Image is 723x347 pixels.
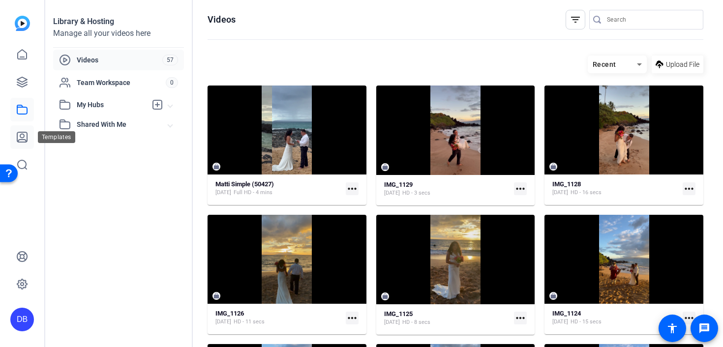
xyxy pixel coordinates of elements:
[552,180,679,197] a: IMG_1128[DATE]HD - 16 secs
[384,181,413,188] strong: IMG_1129
[402,189,430,197] span: HD - 3 secs
[514,312,527,324] mat-icon: more_horiz
[384,310,413,318] strong: IMG_1125
[571,318,602,326] span: HD - 15 secs
[666,322,678,334] mat-icon: accessibility
[234,318,265,326] span: HD - 11 secs
[77,55,162,65] span: Videos
[683,312,695,324] mat-icon: more_horiz
[208,14,236,26] h1: Videos
[346,312,359,324] mat-icon: more_horiz
[384,189,400,197] span: [DATE]
[215,180,274,188] strong: Matti Simple (50427)
[346,182,359,195] mat-icon: more_horiz
[53,95,184,115] mat-expansion-panel-header: My Hubs
[53,28,184,39] div: Manage all your videos here
[552,180,581,188] strong: IMG_1128
[384,318,400,326] span: [DATE]
[215,310,244,317] strong: IMG_1126
[571,189,602,197] span: HD - 16 secs
[607,14,695,26] input: Search
[552,189,568,197] span: [DATE]
[666,59,699,70] span: Upload File
[215,318,231,326] span: [DATE]
[698,322,710,334] mat-icon: message
[77,78,166,87] span: Team Workspace
[162,55,178,65] span: 57
[570,14,581,26] mat-icon: filter_list
[402,318,430,326] span: HD - 8 secs
[38,131,75,143] div: Templates
[384,181,511,197] a: IMG_1129[DATE]HD - 3 secs
[53,115,184,134] mat-expansion-panel-header: Shared With Me
[53,16,184,28] div: Library & Hosting
[215,180,342,197] a: Matti Simple (50427)[DATE]Full HD - 4 mins
[166,77,178,88] span: 0
[15,16,30,31] img: blue-gradient.svg
[552,318,568,326] span: [DATE]
[683,182,695,195] mat-icon: more_horiz
[652,56,703,73] button: Upload File
[514,182,527,195] mat-icon: more_horiz
[552,310,581,317] strong: IMG_1124
[77,100,147,110] span: My Hubs
[215,189,231,197] span: [DATE]
[384,310,511,326] a: IMG_1125[DATE]HD - 8 secs
[234,189,272,197] span: Full HD - 4 mins
[552,310,679,326] a: IMG_1124[DATE]HD - 15 secs
[593,60,616,68] span: Recent
[215,310,342,326] a: IMG_1126[DATE]HD - 11 secs
[10,308,34,331] div: DB
[77,119,168,130] span: Shared With Me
